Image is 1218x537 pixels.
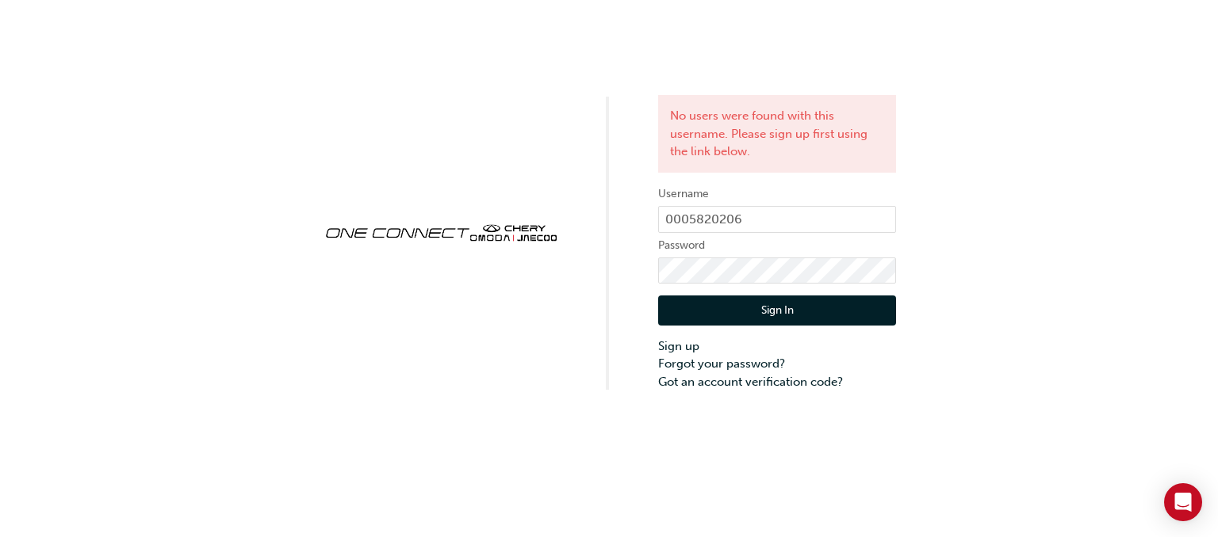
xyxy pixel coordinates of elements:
a: Forgot your password? [658,355,896,373]
label: Password [658,236,896,255]
div: No users were found with this username. Please sign up first using the link below. [658,95,896,173]
label: Username [658,185,896,204]
button: Sign In [658,295,896,326]
a: Sign up [658,337,896,356]
input: Username [658,206,896,233]
div: Open Intercom Messenger [1164,483,1202,521]
img: oneconnect [322,211,560,252]
a: Got an account verification code? [658,373,896,391]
